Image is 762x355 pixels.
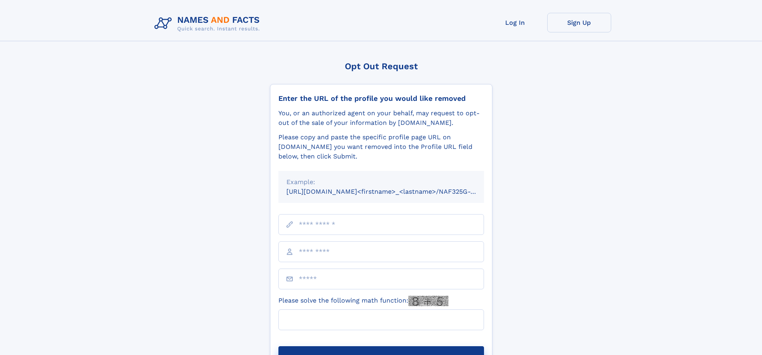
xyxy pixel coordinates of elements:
[151,13,266,34] img: Logo Names and Facts
[278,132,484,161] div: Please copy and paste the specific profile page URL on [DOMAIN_NAME] you want removed into the Pr...
[278,296,448,306] label: Please solve the following math function:
[286,177,476,187] div: Example:
[547,13,611,32] a: Sign Up
[270,61,492,71] div: Opt Out Request
[483,13,547,32] a: Log In
[278,94,484,103] div: Enter the URL of the profile you would like removed
[286,188,499,195] small: [URL][DOMAIN_NAME]<firstname>_<lastname>/NAF325G-xxxxxxxx
[278,108,484,128] div: You, or an authorized agent on your behalf, may request to opt-out of the sale of your informatio...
